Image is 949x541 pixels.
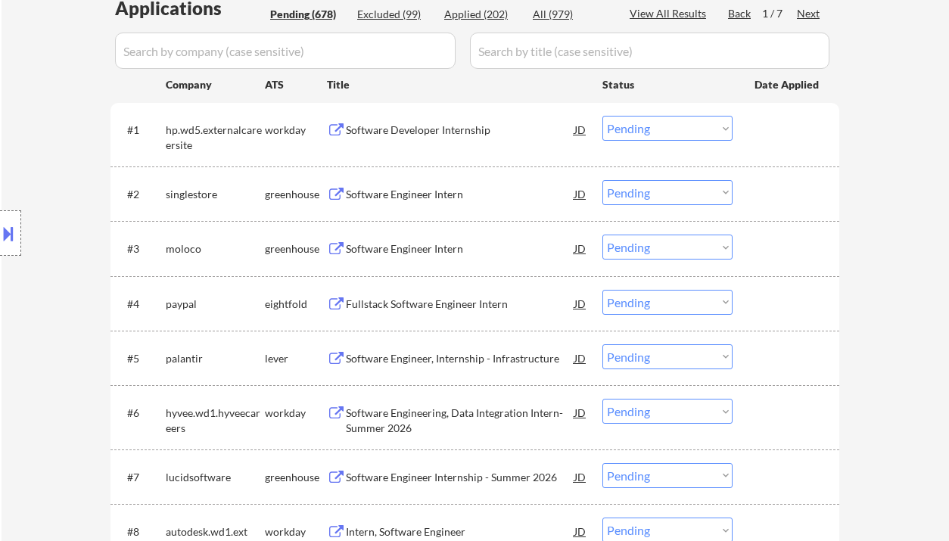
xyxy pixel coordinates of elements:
[166,470,265,485] div: lucidsoftware
[127,470,154,485] div: #7
[127,406,154,421] div: #6
[797,6,821,21] div: Next
[166,524,265,539] div: autodesk.wd1.ext
[265,77,327,92] div: ATS
[166,77,265,92] div: Company
[166,406,265,435] div: hyvee.wd1.hyveecareers
[265,406,327,421] div: workday
[346,470,574,485] div: Software Engineer Internship - Summer 2026
[265,123,327,138] div: workday
[444,7,520,22] div: Applied (202)
[573,463,588,490] div: JD
[265,297,327,312] div: eightfold
[346,123,574,138] div: Software Developer Internship
[346,241,574,257] div: Software Engineer Intern
[265,241,327,257] div: greenhouse
[630,6,711,21] div: View All Results
[357,7,433,22] div: Excluded (99)
[602,70,733,98] div: Status
[533,7,608,22] div: All (979)
[265,351,327,366] div: lever
[265,524,327,539] div: workday
[573,399,588,426] div: JD
[762,6,797,21] div: 1 / 7
[270,7,346,22] div: Pending (678)
[755,77,821,92] div: Date Applied
[728,6,752,21] div: Back
[346,187,574,202] div: Software Engineer Intern
[327,77,588,92] div: Title
[115,33,456,69] input: Search by company (case sensitive)
[573,290,588,317] div: JD
[573,180,588,207] div: JD
[470,33,829,69] input: Search by title (case sensitive)
[265,187,327,202] div: greenhouse
[346,524,574,539] div: Intern, Software Engineer
[265,470,327,485] div: greenhouse
[573,344,588,372] div: JD
[127,524,154,539] div: #8
[573,235,588,262] div: JD
[573,116,588,143] div: JD
[346,406,574,435] div: Software Engineering, Data Integration Intern- Summer 2026
[346,351,574,366] div: Software Engineer, Internship - Infrastructure
[346,297,574,312] div: Fullstack Software Engineer Intern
